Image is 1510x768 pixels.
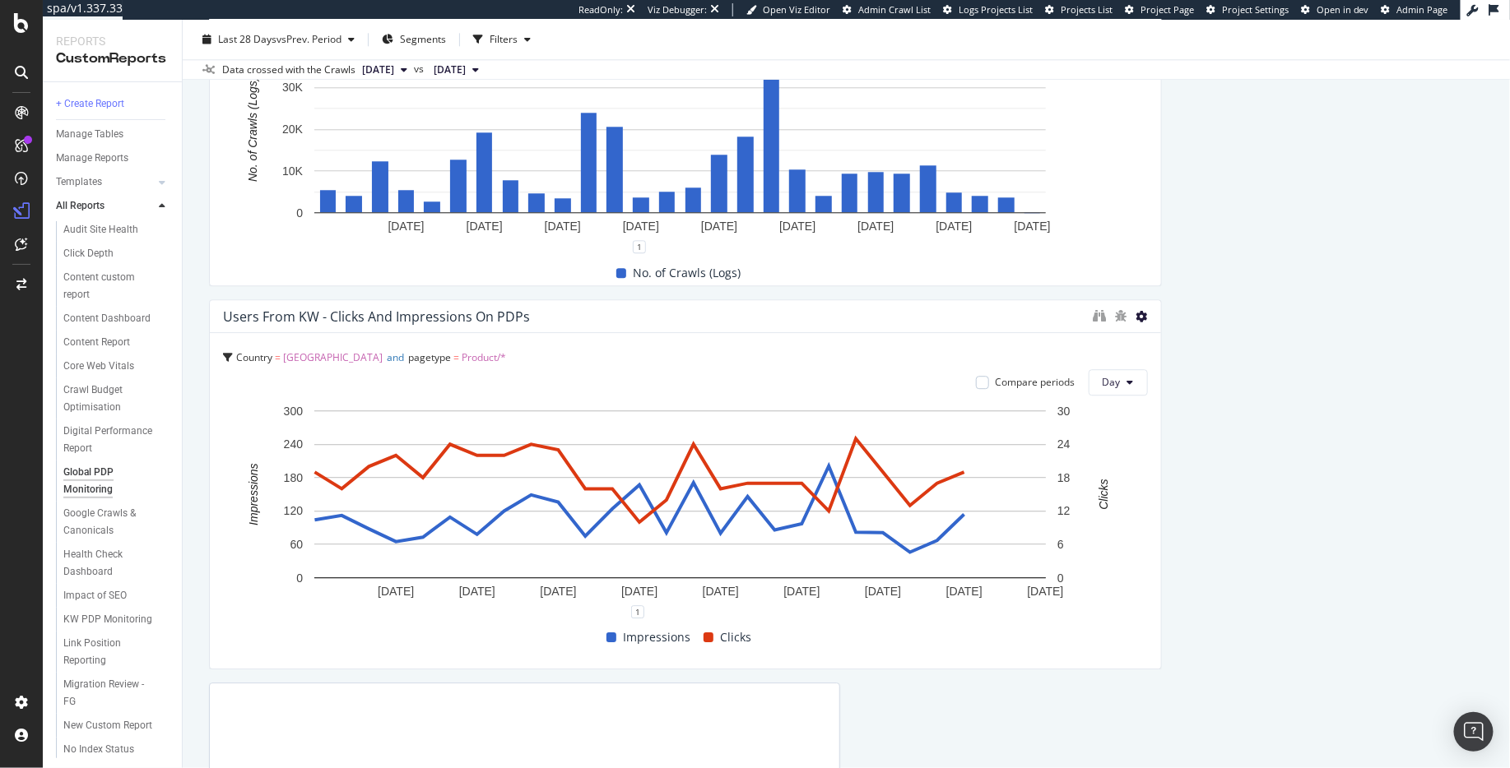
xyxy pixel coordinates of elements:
span: Admin Crawl List [858,3,931,16]
span: = [453,350,459,364]
div: New Custom Report [63,717,152,734]
div: Manage Reports [56,150,128,167]
a: Content Report [63,334,170,351]
text: [DATE] [1027,585,1063,598]
button: Day [1089,369,1148,396]
a: All Reports [56,197,154,215]
a: Templates [56,173,154,191]
a: Health Check Dashboard [63,546,170,581]
span: = [275,350,281,364]
text: [DATE] [779,220,815,233]
text: 60 [290,538,303,551]
span: vs [414,62,427,76]
text: [DATE] [701,220,737,233]
text: [DATE] [783,585,820,598]
span: Impressions [623,627,690,647]
text: 240 [284,437,304,451]
button: Last 28 DaysvsPrev. Period [196,26,361,53]
div: Health Check Dashboard [63,546,156,581]
text: [DATE] [467,220,503,233]
text: No. of Crawls (Logs) [246,76,259,182]
span: Project Settings [1222,3,1289,16]
span: Product/* [462,350,506,364]
a: Link Position Reporting [63,635,170,669]
div: binoculars [1094,309,1107,322]
span: No. of Crawls (Logs) [633,263,741,283]
span: and [387,350,404,364]
span: vs Prev. Period [276,32,341,46]
div: + Create Report [56,95,124,113]
text: 0 [296,571,303,584]
text: [DATE] [621,585,657,598]
div: Google Crawls & Canonicals [63,505,158,539]
div: Core Web Vitals [63,358,134,375]
text: [DATE] [459,585,495,598]
span: Project Page [1141,3,1194,16]
text: [DATE] [1015,220,1051,233]
div: Audit Site Health [63,221,138,238]
div: Viz Debugger: [648,3,707,16]
text: [DATE] [857,220,894,233]
text: 180 [284,471,304,484]
a: Impact of SEO [63,587,170,604]
a: Project Page [1125,3,1194,16]
div: Data crossed with the Crawls [222,62,355,77]
a: KW PDP Monitoring [63,611,170,628]
a: No Index Status [63,741,170,758]
div: Content Dashboard [63,310,151,327]
span: Admin Page [1397,3,1448,16]
text: 0 [296,206,303,220]
span: Country [236,350,272,364]
text: [DATE] [623,220,659,233]
a: Project Settings [1206,3,1289,16]
a: Core Web Vitals [63,358,170,375]
text: 10K [282,164,304,178]
div: Global PDP Monitoring [63,464,156,498]
div: Impact of SEO [63,587,127,604]
a: Admin Page [1382,3,1448,16]
a: Audit Site Health [63,221,170,238]
div: CustomReports [56,49,169,68]
span: Open in dev [1317,3,1369,16]
div: Click Depth [63,245,114,262]
div: No Index Status [63,741,134,758]
a: New Custom Report [63,717,170,734]
text: 6 [1057,538,1064,551]
div: Users from KW - clicks and impressions on PDPs [223,308,530,325]
text: [DATE] [946,585,983,598]
div: bug [1115,310,1128,322]
div: Content Report [63,334,130,351]
div: Manage Tables [56,126,123,143]
div: 1 [631,605,644,618]
a: Migration Review - FG [63,676,170,710]
a: Logs Projects List [943,3,1033,16]
a: Admin Crawl List [843,3,931,16]
div: Filters [490,32,518,46]
a: Content custom report [63,269,170,303]
span: Last 28 Days [218,32,276,46]
div: ReadOnly: [578,3,623,16]
span: Segments [400,32,446,46]
text: 24 [1057,437,1071,451]
div: Digital Performance Report [63,423,157,457]
button: [DATE] [427,60,486,80]
text: [DATE] [378,585,414,598]
div: Link Position Reporting [63,635,156,669]
svg: A chart. [223,37,1137,247]
a: Crawl Budget Optimisation [63,382,170,416]
span: 2025 Aug. 18th [434,62,466,77]
text: 0 [1057,571,1064,584]
a: Click Depth [63,245,170,262]
text: 12 [1057,504,1071,517]
a: Global PDP Monitoring [63,464,170,498]
text: [DATE] [540,585,576,598]
span: Clicks [720,627,751,647]
span: Day [1103,375,1121,389]
a: Open Viz Editor [746,3,830,16]
svg: A chart. [223,402,1137,612]
a: Content Dashboard [63,310,170,327]
text: 300 [284,404,304,417]
div: Reports [56,33,169,49]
